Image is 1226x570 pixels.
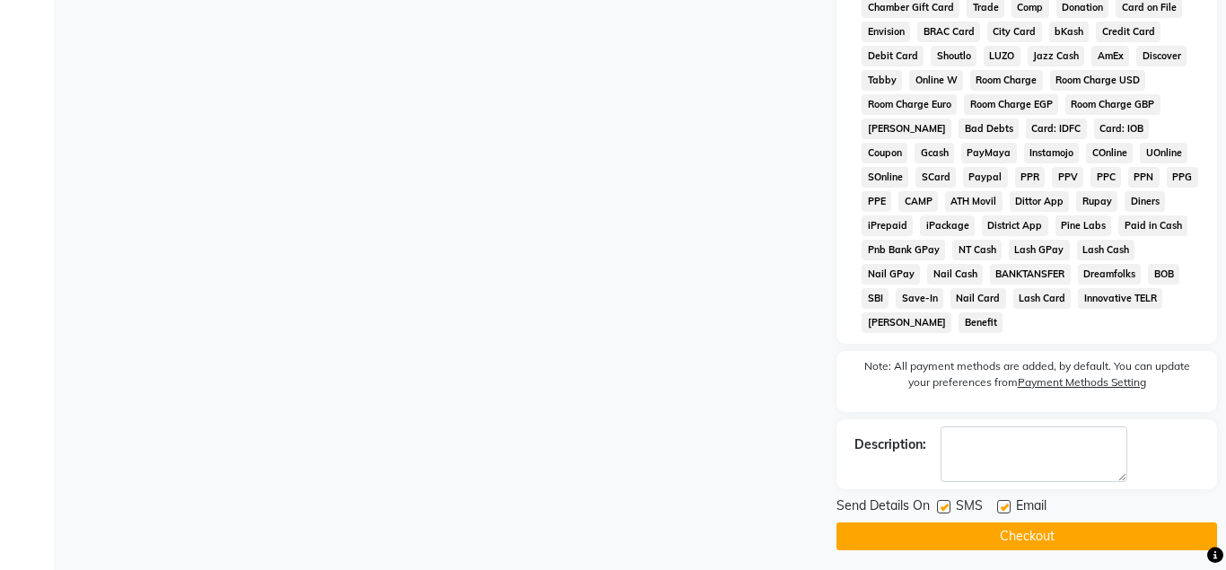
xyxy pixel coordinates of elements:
[1077,240,1135,260] span: Lash Cash
[1091,46,1129,66] span: AmEx
[1136,46,1187,66] span: Discover
[1078,264,1142,285] span: Dreamfolks
[1096,22,1160,42] span: Credit Card
[1167,167,1198,188] span: PPG
[1018,374,1146,390] label: Payment Methods Setting
[862,288,889,309] span: SBI
[1009,240,1070,260] span: Lash GPay
[920,215,975,236] span: iPackage
[862,312,951,333] span: [PERSON_NAME]
[909,70,963,91] span: Online W
[862,70,902,91] span: Tabby
[982,215,1048,236] span: District App
[862,94,957,115] span: Room Charge Euro
[950,288,1006,309] span: Nail Card
[1125,191,1165,212] span: Diners
[917,22,980,42] span: BRAC Card
[1013,288,1072,309] span: Lash Card
[862,167,908,188] span: SOnline
[970,70,1043,91] span: Room Charge
[1148,264,1179,285] span: BOB
[952,240,1002,260] span: NT Cash
[915,143,954,163] span: Gcash
[1052,167,1083,188] span: PPV
[1010,191,1070,212] span: Dittor App
[862,118,951,139] span: [PERSON_NAME]
[1078,288,1162,309] span: Innovative TELR
[854,435,926,454] div: Description:
[862,215,913,236] span: iPrepaid
[1090,167,1121,188] span: PPC
[959,312,1003,333] span: Benefit
[1050,70,1146,91] span: Room Charge USD
[1015,167,1046,188] span: PPR
[984,46,1020,66] span: LUZO
[862,143,907,163] span: Coupon
[862,264,920,285] span: Nail GPay
[1026,118,1087,139] span: Card: IDFC
[915,167,956,188] span: SCard
[1094,118,1150,139] span: Card: IOB
[1118,215,1187,236] span: Paid in Cash
[898,191,938,212] span: CAMP
[1024,143,1080,163] span: Instamojo
[945,191,1003,212] span: ATH Movil
[963,167,1008,188] span: Paypal
[961,143,1017,163] span: PayMaya
[1055,215,1112,236] span: Pine Labs
[987,22,1042,42] span: City Card
[956,496,983,519] span: SMS
[1076,191,1117,212] span: Rupay
[1065,94,1160,115] span: Room Charge GBP
[1028,46,1085,66] span: Jazz Cash
[927,264,983,285] span: Nail Cash
[1049,22,1090,42] span: bKash
[1128,167,1160,188] span: PPN
[896,288,943,309] span: Save-In
[862,22,910,42] span: Envision
[1016,496,1046,519] span: Email
[862,191,891,212] span: PPE
[862,46,924,66] span: Debit Card
[1086,143,1133,163] span: COnline
[1140,143,1187,163] span: UOnline
[836,522,1217,550] button: Checkout
[836,496,930,519] span: Send Details On
[964,94,1058,115] span: Room Charge EGP
[931,46,976,66] span: Shoutlo
[959,118,1019,139] span: Bad Debts
[990,264,1071,285] span: BANKTANSFER
[862,240,945,260] span: Pnb Bank GPay
[854,358,1199,398] label: Note: All payment methods are added, by default. You can update your preferences from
